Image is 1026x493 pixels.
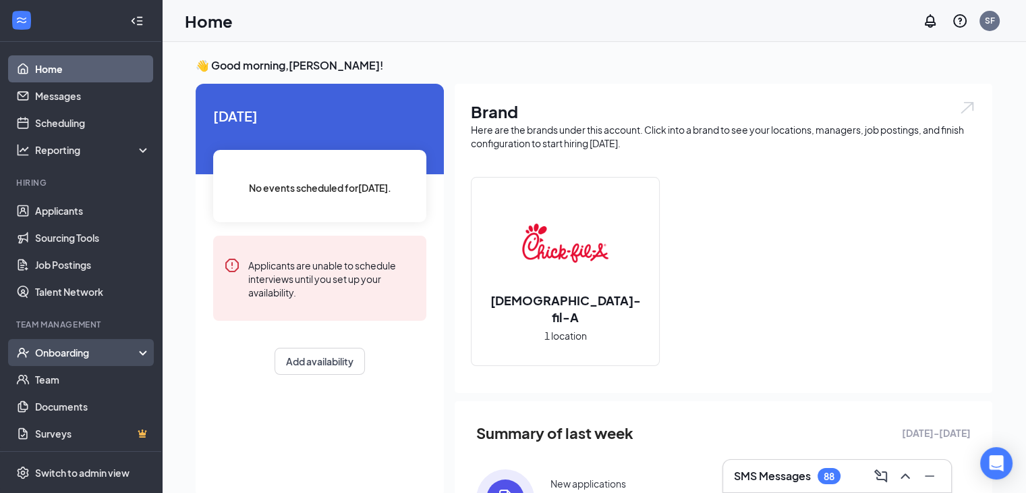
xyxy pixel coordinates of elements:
h3: SMS Messages [734,469,811,484]
div: New applications [550,477,626,490]
svg: UserCheck [16,346,30,359]
div: Onboarding [35,346,139,359]
a: Sourcing Tools [35,224,150,251]
img: open.6027fd2a22e1237b5b06.svg [959,100,976,115]
a: Team [35,366,150,393]
span: Summary of last week [476,421,633,445]
img: Chick-fil-A [522,200,608,286]
a: Documents [35,393,150,420]
a: Home [35,55,150,82]
a: Talent Network [35,278,150,305]
button: ComposeMessage [870,465,892,487]
span: [DATE] [213,105,426,126]
span: 1 location [544,328,587,343]
svg: WorkstreamLogo [15,14,28,27]
div: Reporting [35,143,151,157]
button: Add availability [275,348,365,375]
a: Applicants [35,197,150,224]
h2: [DEMOGRAPHIC_DATA]-fil-A [472,292,659,326]
svg: ComposeMessage [873,468,889,484]
svg: Error [224,257,240,274]
a: Messages [35,82,150,109]
h1: Brand [471,100,976,123]
div: Here are the brands under this account. Click into a brand to see your locations, managers, job p... [471,123,976,150]
svg: ChevronUp [897,468,913,484]
svg: Minimize [921,468,938,484]
div: Switch to admin view [35,466,130,479]
span: [DATE] - [DATE] [902,425,971,440]
svg: Settings [16,466,30,479]
div: Applicants are unable to schedule interviews until you set up your availability. [248,257,416,299]
div: Hiring [16,177,148,188]
div: Open Intercom Messenger [980,447,1013,479]
svg: QuestionInfo [952,13,968,29]
svg: Analysis [16,143,30,157]
span: No events scheduled for [DATE] . [249,180,391,195]
button: Minimize [919,465,940,487]
div: SF [985,15,995,26]
h1: Home [185,9,233,32]
h3: 👋 Good morning, [PERSON_NAME] ! [196,58,992,73]
div: 88 [824,471,834,482]
a: Job Postings [35,251,150,278]
svg: Collapse [130,14,144,28]
a: Scheduling [35,109,150,136]
button: ChevronUp [894,465,916,487]
div: Team Management [16,319,148,330]
svg: Notifications [922,13,938,29]
a: SurveysCrown [35,420,150,447]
